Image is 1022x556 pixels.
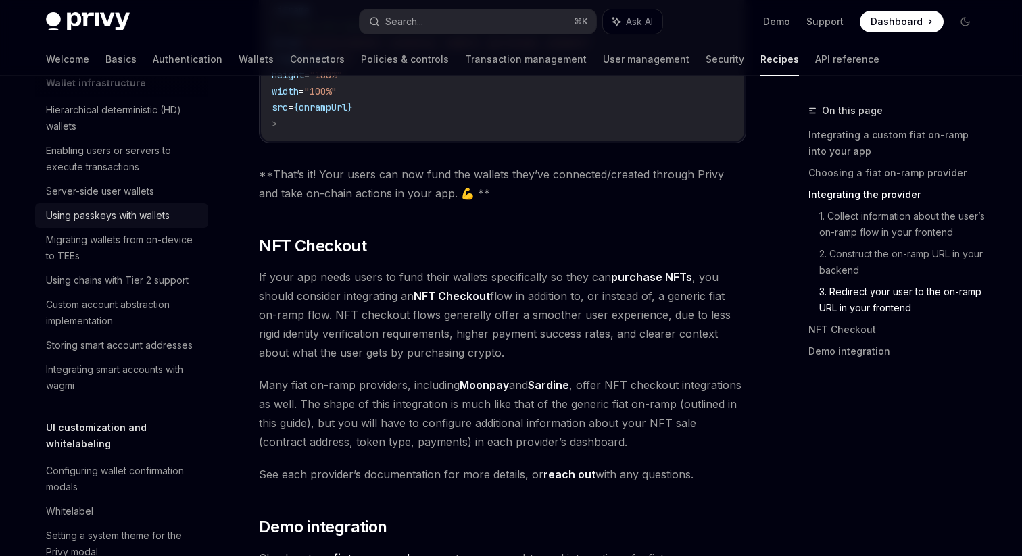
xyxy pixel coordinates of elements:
[35,203,208,228] a: Using passkeys with wallets
[259,376,746,451] span: Many fiat on-ramp providers, including and , offer NFT checkout integrations as well. The shape o...
[465,43,587,76] a: Transaction management
[808,319,987,340] a: NFT Checkout
[46,297,200,329] div: Custom account abstraction implementation
[808,124,987,162] a: Integrating a custom fiat on-ramp into your app
[259,516,387,538] span: Demo integration
[299,101,347,113] span: onrampUrl
[35,293,208,333] a: Custom account abstraction implementation
[35,138,208,179] a: Enabling users or servers to execute transactions
[293,101,299,113] span: {
[35,98,208,138] a: Hierarchical deterministic (HD) wallets
[822,103,883,119] span: On this page
[808,162,987,184] a: Choosing a fiat on-ramp provider
[819,205,987,243] a: 1. Collect information about the user’s on-ramp flow in your frontend
[46,43,89,76] a: Welcome
[815,43,879,76] a: API reference
[46,183,154,199] div: Server-side user wallets
[35,333,208,357] a: Storing smart account addresses
[706,43,744,76] a: Security
[46,272,189,288] div: Using chains with Tier 2 support
[806,15,844,28] a: Support
[259,268,746,362] span: If your app needs users to fund their wallets specifically so they can , you should consider inte...
[259,235,366,257] span: NFT Checkout
[360,9,596,34] button: Search...⌘K
[35,228,208,268] a: Migrating wallets from on-device to TEEs
[611,270,692,284] strong: purchase NFTs
[860,11,944,32] a: Dashboard
[46,207,170,224] div: Using passkeys with wallets
[603,43,689,76] a: User management
[46,102,200,134] div: Hierarchical deterministic (HD) wallets
[46,361,200,394] div: Integrating smart accounts with wagmi
[819,281,987,319] a: 3. Redirect your user to the on-ramp URL in your frontend
[290,43,345,76] a: Connectors
[954,11,976,32] button: Toggle dark mode
[46,12,130,31] img: dark logo
[46,463,200,495] div: Configuring wallet confirmation modals
[763,15,790,28] a: Demo
[259,165,746,203] span: **That’s it! Your users can now fund the wallets they’ve connected/created through Privy and take...
[626,15,653,28] span: Ask AI
[105,43,137,76] a: Basics
[35,459,208,499] a: Configuring wallet confirmation modals
[288,101,293,113] span: =
[35,499,208,524] a: Whitelabel
[35,268,208,293] a: Using chains with Tier 2 support
[46,143,200,175] div: Enabling users or servers to execute transactions
[871,15,923,28] span: Dashboard
[385,14,423,30] div: Search...
[35,179,208,203] a: Server-side user wallets
[603,9,662,34] button: Ask AI
[259,465,746,484] span: See each provider’s documentation for more details, or with any questions.
[272,101,288,113] span: src
[574,16,588,27] span: ⌘ K
[460,378,509,393] a: Moonpay
[35,357,208,398] a: Integrating smart accounts with wagmi
[272,85,299,97] span: width
[272,118,277,130] span: >
[414,289,490,303] strong: NFT Checkout
[528,378,569,393] a: Sardine
[347,101,353,113] span: }
[153,43,222,76] a: Authentication
[819,243,987,281] a: 2. Construct the on-ramp URL in your backend
[46,503,93,520] div: Whitelabel
[760,43,799,76] a: Recipes
[46,337,193,353] div: Storing smart account addresses
[46,232,200,264] div: Migrating wallets from on-device to TEEs
[808,340,987,362] a: Demo integration
[808,184,987,205] a: Integrating the provider
[304,85,337,97] span: "100%"
[299,85,304,97] span: =
[46,420,208,452] h5: UI customization and whitelabeling
[361,43,449,76] a: Policies & controls
[239,43,274,76] a: Wallets
[543,467,595,482] a: reach out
